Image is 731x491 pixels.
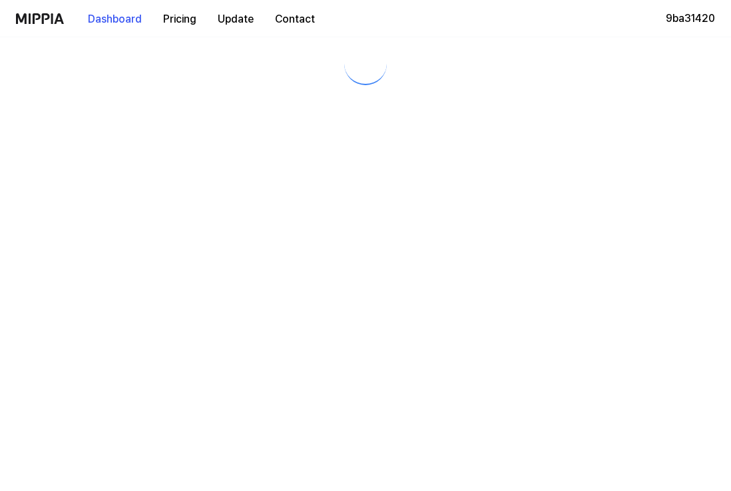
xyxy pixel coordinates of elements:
[77,6,152,33] button: Dashboard
[16,13,64,24] img: logo
[152,6,207,33] button: Pricing
[264,6,326,33] button: Contact
[207,1,264,37] a: Update
[666,11,715,27] button: 9ba31420
[207,6,264,33] button: Update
